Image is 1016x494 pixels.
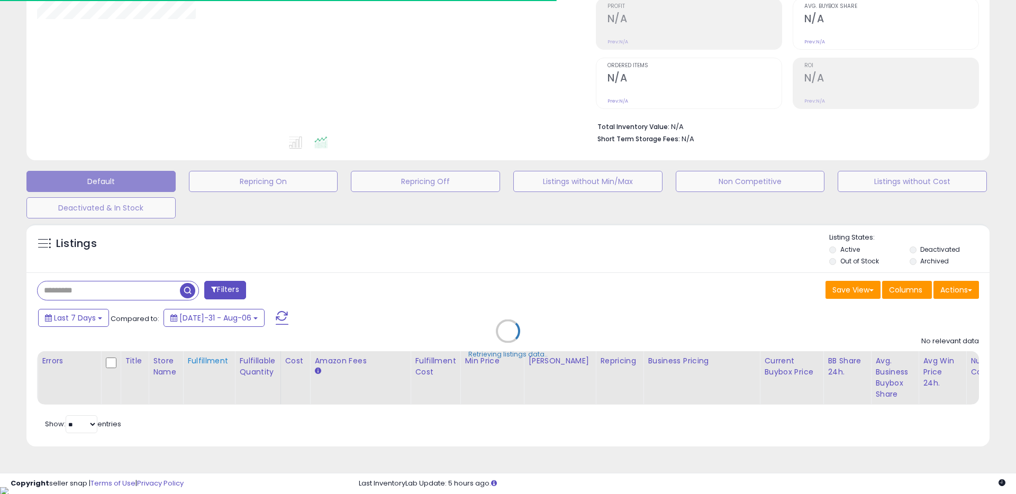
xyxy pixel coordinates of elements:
button: Non Competitive [676,171,825,192]
button: Deactivated & In Stock [26,197,176,218]
button: Listings without Min/Max [513,171,663,192]
li: N/A [597,120,971,132]
small: Prev: N/A [607,98,628,104]
b: Short Term Storage Fees: [597,134,680,143]
a: Terms of Use [90,478,135,488]
span: Avg. Buybox Share [804,4,978,10]
small: Prev: N/A [804,39,825,45]
a: Privacy Policy [137,478,184,488]
h2: N/A [804,72,978,86]
span: Ordered Items [607,63,782,69]
span: N/A [682,134,694,144]
h2: N/A [607,72,782,86]
button: Repricing On [189,171,338,192]
div: seller snap | | [11,479,184,489]
small: Prev: N/A [804,98,825,104]
small: Prev: N/A [607,39,628,45]
h2: N/A [804,13,978,27]
div: Retrieving listings data.. [468,350,548,359]
h2: N/A [607,13,782,27]
div: Last InventoryLab Update: 5 hours ago. [359,479,1005,489]
span: Profit [607,4,782,10]
b: Total Inventory Value: [597,122,669,131]
button: Listings without Cost [838,171,987,192]
strong: Copyright [11,478,49,488]
span: ROI [804,63,978,69]
button: Repricing Off [351,171,500,192]
button: Default [26,171,176,192]
i: Click here to read more about un-synced listings. [491,480,497,487]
